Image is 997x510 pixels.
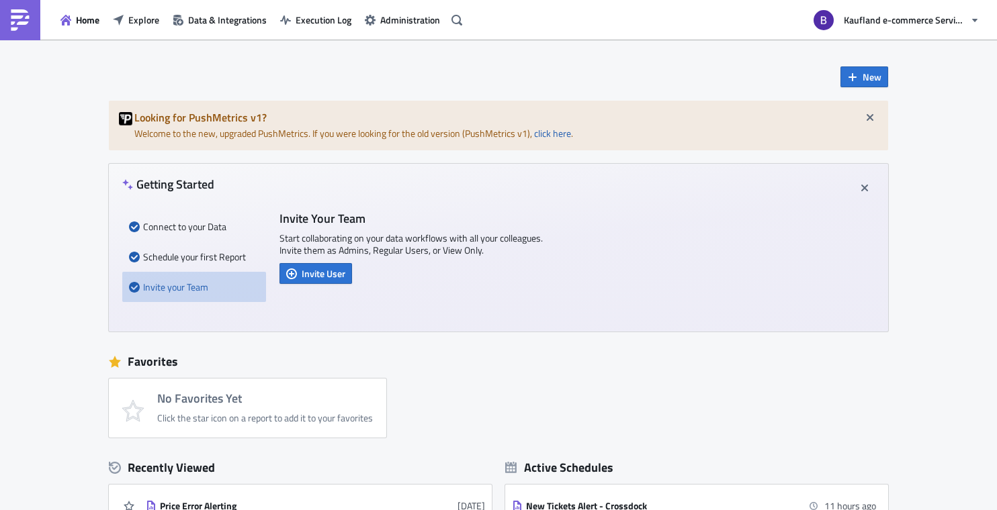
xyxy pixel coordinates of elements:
h4: No Favorites Yet [157,392,373,405]
h4: Invite Your Team [279,211,548,225]
div: Welcome to the new, upgraded PushMetrics. If you were looking for the old version (PushMetrics v1... [109,101,888,150]
div: Connect to your Data [129,211,259,242]
span: Administration [380,13,440,27]
button: Home [54,9,106,30]
span: Invite User [302,266,345,280]
button: Administration [358,9,447,30]
button: Execution Log [273,9,358,30]
h4: Getting Started [122,177,214,191]
div: Schedule your first Report [129,242,259,272]
div: Favorites [109,352,888,372]
button: New [840,66,888,87]
button: Explore [106,9,166,30]
div: Recently Viewed [109,458,492,478]
div: Active Schedules [505,460,613,475]
img: Avatar [812,9,835,32]
span: Explore [128,13,159,27]
div: Invite your Team [129,272,259,302]
div: Click the star icon on a report to add it to your favorites [157,412,373,424]
a: click here [534,126,571,140]
span: Home [76,13,99,27]
span: Execution Log [296,13,351,27]
img: PushMetrics [9,9,31,31]
iframe: Intercom live chat [951,464,984,497]
span: Kaufland e-commerce Services GmbH & Co. KG [844,13,965,27]
h5: Looking for PushMetrics v1? [134,112,878,123]
button: Data & Integrations [166,9,273,30]
p: Start collaborating on your data workflows with all your colleagues. Invite them as Admins, Regul... [279,232,548,256]
span: Data & Integrations [188,13,267,27]
button: Kaufland e-commerce Services GmbH & Co. KG [806,5,987,35]
span: New [863,70,881,84]
button: Invite User [279,263,352,284]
